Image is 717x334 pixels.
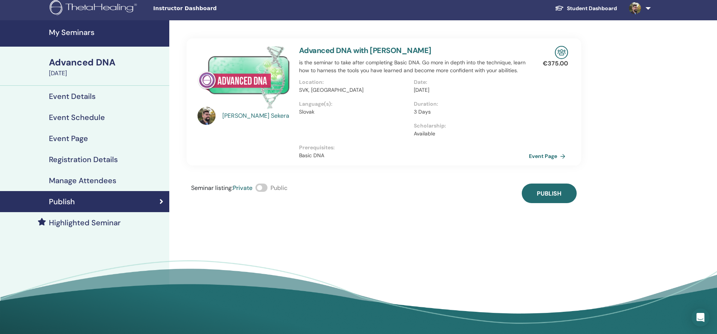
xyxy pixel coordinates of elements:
[49,69,165,78] div: [DATE]
[549,2,623,15] a: Student Dashboard
[299,152,529,159] p: Basic DNA
[629,2,641,14] img: default.jpg
[197,46,290,109] img: Advanced DNA
[49,28,165,37] h4: My Seminars
[270,184,287,192] span: Public
[299,78,409,86] p: Location :
[299,59,529,74] p: is the seminar to take after completing Basic DNA. Go more in depth into the technique, learn how...
[537,190,561,197] span: Publish
[414,122,524,130] p: Scholarship :
[49,197,75,206] h4: Publish
[49,92,96,101] h4: Event Details
[191,184,233,192] span: Seminar listing :
[414,78,524,86] p: Date :
[49,113,105,122] h4: Event Schedule
[299,108,409,116] p: Slovak
[49,218,121,227] h4: Highlighted Seminar
[522,184,577,203] button: Publish
[299,100,409,108] p: Language(s) :
[153,5,266,12] span: Instructor Dashboard
[543,59,568,68] p: € 375.00
[197,107,216,125] img: default.jpg
[49,134,88,143] h4: Event Page
[222,111,292,120] a: [PERSON_NAME] Sekera
[555,46,568,59] img: In-Person Seminar
[233,184,252,192] span: Private
[414,86,524,94] p: [DATE]
[299,144,529,152] p: Prerequisites :
[49,155,118,164] h4: Registration Details
[49,176,116,185] h4: Manage Attendees
[529,150,568,162] a: Event Page
[414,108,524,116] p: 3 Days
[691,308,709,326] div: Open Intercom Messenger
[414,130,524,138] p: Available
[555,5,564,11] img: graduation-cap-white.svg
[299,86,409,94] p: SVK, [GEOGRAPHIC_DATA]
[44,56,169,78] a: Advanced DNA[DATE]
[49,56,165,69] div: Advanced DNA
[414,100,524,108] p: Duration :
[299,46,431,55] a: Advanced DNA with [PERSON_NAME]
